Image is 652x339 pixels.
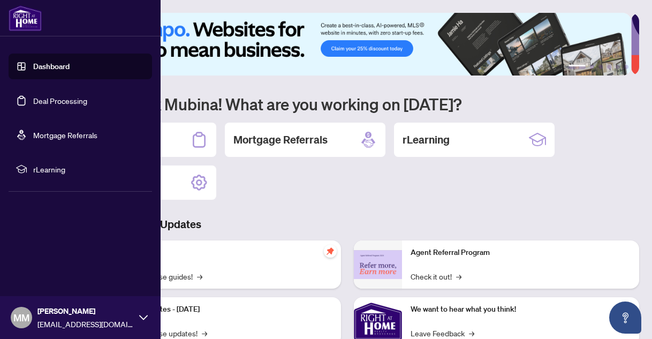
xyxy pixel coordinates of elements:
[590,65,594,69] button: 2
[411,327,474,339] a: Leave Feedback→
[197,270,202,282] span: →
[112,247,332,259] p: Self-Help
[598,65,603,69] button: 3
[609,302,641,334] button: Open asap
[456,270,461,282] span: →
[403,132,450,147] h2: rLearning
[33,96,87,106] a: Deal Processing
[202,327,207,339] span: →
[112,304,332,315] p: Platform Updates - [DATE]
[324,245,337,258] span: pushpin
[56,13,631,76] img: Slide 0
[411,247,631,259] p: Agent Referral Program
[568,65,586,69] button: 1
[624,65,628,69] button: 6
[616,65,620,69] button: 5
[33,130,97,140] a: Mortgage Referrals
[13,310,29,325] span: MM
[33,163,145,175] span: rLearning
[37,305,134,317] span: [PERSON_NAME]
[411,270,461,282] a: Check it out!→
[411,304,631,315] p: We want to hear what you think!
[56,217,639,232] h3: Brokerage & Industry Updates
[37,318,134,330] span: [EMAIL_ADDRESS][DOMAIN_NAME]
[469,327,474,339] span: →
[607,65,611,69] button: 4
[233,132,328,147] h2: Mortgage Referrals
[9,5,42,31] img: logo
[33,62,70,71] a: Dashboard
[56,94,639,114] h1: Welcome back Mubina! What are you working on [DATE]?
[354,250,402,280] img: Agent Referral Program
